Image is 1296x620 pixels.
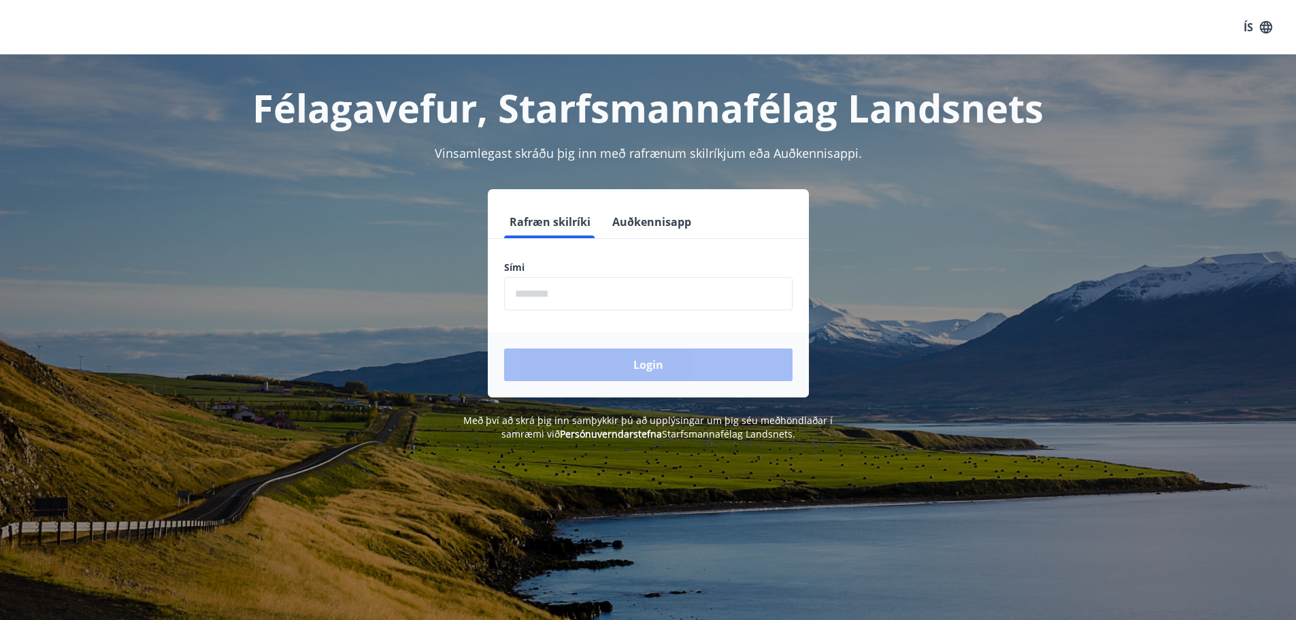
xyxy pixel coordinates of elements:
button: ÍS [1236,15,1280,39]
button: Rafræn skilríki [504,206,596,238]
label: Sími [504,261,793,274]
button: Auðkennisapp [607,206,697,238]
span: Með því að skrá þig inn samþykkir þú að upplýsingar um þig séu meðhöndlaðar í samræmi við Starfsm... [463,414,833,440]
span: Vinsamlegast skráðu þig inn með rafrænum skilríkjum eða Auðkennisappi. [435,145,862,161]
a: Persónuverndarstefna [560,427,662,440]
h1: Félagavefur, Starfsmannafélag Landsnets [175,82,1122,133]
